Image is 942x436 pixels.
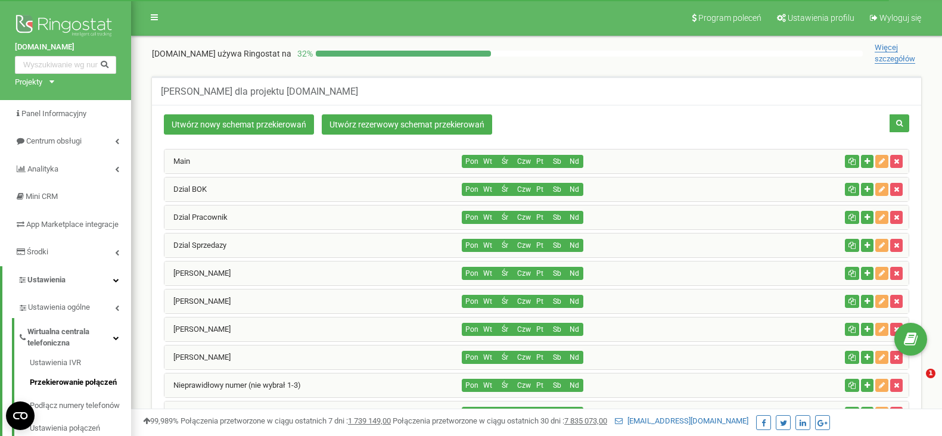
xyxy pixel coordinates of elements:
a: Utwórz nowy schemat przekierowań [164,114,314,135]
button: Pt [531,239,549,252]
span: Centrum obsługi [26,136,82,145]
button: Wt [479,267,497,280]
a: Ustawienia [2,266,131,294]
button: Czw [514,351,531,364]
button: Pon [462,155,480,168]
button: Czw [514,267,531,280]
a: Podłącz numery telefonów [30,394,131,418]
button: Pon [462,267,480,280]
button: Nd [565,155,583,168]
span: Połączenia przetworzone w ciągu ostatnich 30 dni : [393,416,607,425]
button: Pt [531,295,549,308]
span: App Marketplace integracje [26,220,119,229]
button: Czw [514,155,531,168]
button: Pt [531,323,549,336]
button: Wt [479,211,497,224]
button: Pt [531,351,549,364]
p: 32 % [291,48,316,60]
button: Śr [496,295,514,308]
button: Nd [565,323,583,336]
a: [PERSON_NAME] [164,269,231,278]
span: Wirtualna centrala telefoniczna [27,326,113,348]
button: Pt [531,211,549,224]
div: Projekty [15,77,42,88]
button: Wt [479,183,497,196]
button: Wt [479,323,497,336]
button: Czw [514,295,531,308]
span: Ustawienia profilu [788,13,854,23]
button: Wt [479,295,497,308]
a: [DOMAIN_NAME] [15,42,116,53]
span: Analityka [27,164,58,173]
span: Panel Informacyjny [21,109,86,118]
iframe: Intercom live chat [901,369,930,397]
button: Czw [514,379,531,392]
button: Pt [531,183,549,196]
a: Przekierowanie połączeń [30,371,131,394]
span: Program poleceń [698,13,761,23]
span: 99,989% [143,416,179,425]
a: Dzial Sprzedazy [164,241,226,250]
button: Pon [462,379,480,392]
a: [PERSON_NAME] [164,353,231,362]
button: Wt [479,407,497,420]
button: Open CMP widget [6,401,35,430]
span: Środki [27,247,48,256]
span: Ustawienia ogólne [28,302,90,313]
button: Pon [462,295,480,308]
button: Wt [479,239,497,252]
span: Więcej szczegółów [875,43,915,64]
button: Śr [496,155,514,168]
span: 1 [926,369,935,378]
button: Nd [565,407,583,420]
button: Śr [496,211,514,224]
a: Wirtualna centrala telefoniczna [18,318,131,353]
button: Pt [531,267,549,280]
button: Nd [565,379,583,392]
a: [PERSON_NAME] [164,297,231,306]
input: Wyszukiwanie wg numeru [15,56,116,74]
button: Nd [565,295,583,308]
a: Utwórz rezerwowy schemat przekierowań [322,114,492,135]
button: Śr [496,379,514,392]
h5: [PERSON_NAME] dla projektu [DOMAIN_NAME] [161,86,358,97]
button: Nd [565,351,583,364]
button: Pt [531,379,549,392]
button: Sb [548,239,566,252]
button: Nd [565,267,583,280]
button: Śr [496,351,514,364]
button: Sb [548,379,566,392]
button: Sb [548,183,566,196]
button: Sb [548,267,566,280]
span: Wyloguj się [879,13,921,23]
a: Ustawienia IVR [30,357,131,372]
button: Wt [479,351,497,364]
button: Sb [548,407,566,420]
button: Wt [479,155,497,168]
button: Czw [514,183,531,196]
a: Nieprawidłowy numer (nie wybrał 1-3) [164,381,301,390]
button: Pon [462,239,480,252]
a: Dzial Pracownik [164,213,228,222]
button: Sb [548,323,566,336]
button: Pon [462,183,480,196]
button: Nd [565,239,583,252]
button: Sb [548,211,566,224]
a: Main [164,157,190,166]
button: Pon [462,407,480,420]
button: Pon [462,323,480,336]
button: Nd [565,211,583,224]
button: Śr [496,407,514,420]
span: Mini CRM [26,192,58,201]
button: Sb [548,351,566,364]
button: Czw [514,239,531,252]
span: Połączenia przetworzone w ciągu ostatnich 7 dni : [181,416,391,425]
button: Czw [514,323,531,336]
button: Śr [496,267,514,280]
button: Sb [548,155,566,168]
u: 1 739 149,00 [348,416,391,425]
button: Śr [496,183,514,196]
span: Ustawienia [27,275,66,284]
button: Sb [548,295,566,308]
button: Pt [531,155,549,168]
